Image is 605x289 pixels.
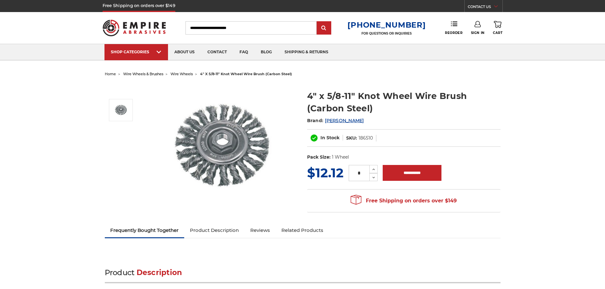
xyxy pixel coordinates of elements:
span: Product [105,268,135,277]
span: $12.12 [307,165,344,181]
span: In Stock [320,135,339,141]
a: shipping & returns [278,44,335,60]
a: blog [254,44,278,60]
img: 4" x 1/2" x 5/8"-11 Hub Knot Wheel Wire Brush [113,102,129,118]
span: Brand: [307,118,324,123]
a: wire wheels [171,72,193,76]
a: Frequently Bought Together [105,223,185,237]
img: Empire Abrasives [103,16,166,40]
img: 4" x 1/2" x 5/8"-11 Hub Knot Wheel Wire Brush [159,83,286,210]
a: [PHONE_NUMBER] [347,20,426,30]
span: Description [137,268,182,277]
a: Cart [493,21,502,35]
span: 4" x 5/8-11" knot wheel wire brush (carbon steel) [200,72,292,76]
a: CONTACT US [468,3,502,12]
dt: SKU: [346,135,357,141]
a: home [105,72,116,76]
input: Submit [318,22,330,35]
dd: 1 Wheel [332,154,349,161]
a: Product Description [184,223,245,237]
a: Reviews [245,223,276,237]
h1: 4" x 5/8-11" Knot Wheel Wire Brush (Carbon Steel) [307,90,501,115]
span: Cart [493,31,502,35]
a: Reorder [445,21,462,35]
dt: Pack Size: [307,154,331,161]
span: Sign In [471,31,485,35]
dd: 186510 [359,135,373,141]
a: faq [233,44,254,60]
a: about us [168,44,201,60]
div: SHOP CATEGORIES [111,49,162,54]
a: wire wheels & brushes [123,72,163,76]
p: FOR QUESTIONS OR INQUIRIES [347,31,426,36]
a: contact [201,44,233,60]
a: [PERSON_NAME] [325,118,364,123]
a: Related Products [276,223,329,237]
span: Reorder [445,31,462,35]
span: Free Shipping on orders over $149 [351,194,457,207]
